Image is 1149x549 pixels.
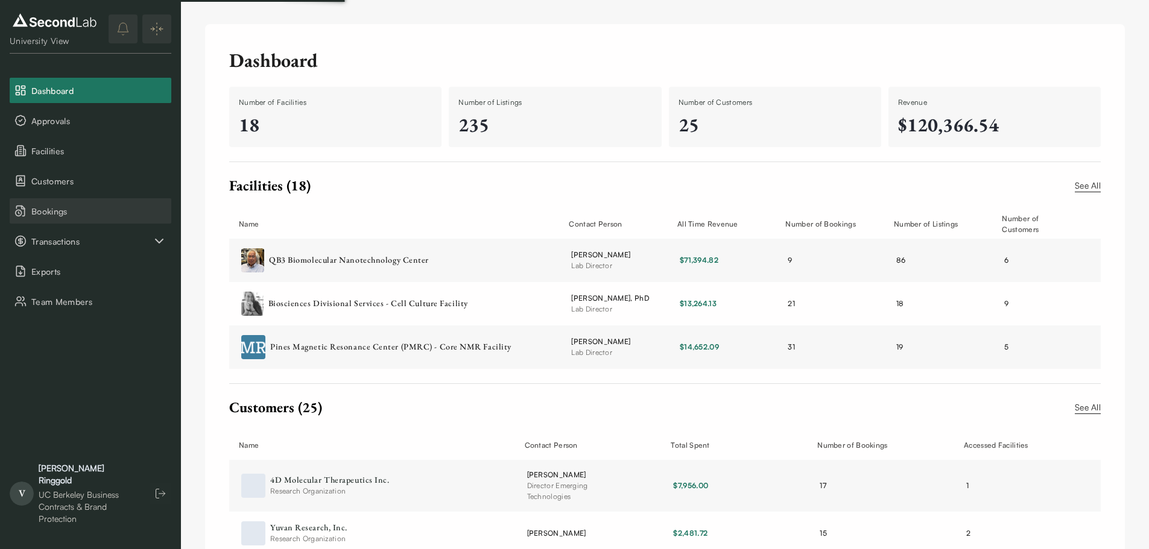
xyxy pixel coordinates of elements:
div: Number of Listings [458,97,651,108]
div: 19 [896,342,969,353]
div: Director Emerging Technologies [527,480,600,502]
div: [PERSON_NAME] [571,336,644,347]
div: Number of Bookings [785,219,858,230]
div: 4D Molecular Therapeutics Inc. [270,475,390,486]
div: $7,956.00 [673,480,745,491]
div: Customers (25) [229,398,322,416]
div: [PERSON_NAME] [571,249,644,260]
div: Number of Bookings [817,440,890,451]
span: Customers [31,175,166,187]
div: [PERSON_NAME] Ringgold [39,462,138,486]
div: 18 [239,113,432,137]
div: Contact Person [569,219,641,230]
div: 31 [788,342,860,353]
div: Accessed Facilities [964,440,1036,451]
span: Facilities [31,145,166,157]
div: Total Spent [671,440,743,451]
div: Biosciences Divisional Services - Cell Culture Facility [268,298,548,309]
div: Number of Facilities [239,97,432,108]
span: Bookings [31,205,166,218]
button: Bookings [10,198,171,224]
div: $2,481.72 [673,528,745,539]
a: See All [1075,179,1101,192]
div: Lab Director [571,347,644,358]
div: $13,264.13 [680,298,752,309]
button: Log out [150,483,171,504]
button: Approvals [10,108,171,133]
div: 6 [1004,255,1077,266]
div: Dashboard [229,48,1101,72]
button: Expand/Collapse sidebar [142,14,171,43]
div: Transactions sub items [10,228,171,254]
div: Yuvan Research, Inc. [270,522,347,533]
span: Transactions [31,235,152,248]
div: UC Berkeley Business Contracts & Brand Protection [39,489,138,525]
button: Team Members [10,289,171,314]
button: notifications [109,14,138,43]
div: [PERSON_NAME] [527,528,600,539]
div: Number of Listings [894,219,966,230]
div: University View [10,35,100,47]
div: [PERSON_NAME], PhD [571,293,644,304]
div: Name [239,440,408,451]
img: logo [10,11,100,30]
button: Transactions [10,228,171,254]
div: $14,652.09 [680,342,752,353]
div: 15 [820,528,892,539]
div: Number of Customers [679,97,872,108]
div: 235 [458,113,651,137]
button: Dashboard [10,78,171,103]
span: V [10,482,34,506]
div: 2 [966,528,1039,539]
span: Dashboard [31,84,166,97]
span: Exports [31,265,166,278]
div: Lab Director [571,260,644,271]
div: 86 [896,255,969,266]
div: 9 [1004,298,1077,309]
img: QB3 Biomolecular Nanotechnology Center [241,248,264,272]
div: 25 [679,113,872,137]
div: [PERSON_NAME] [527,469,600,480]
div: QB3 Biomolecular Nanotechnology Center [269,255,547,266]
span: Team Members [31,295,166,308]
div: All Time Revenue [677,219,750,230]
span: Approvals [31,115,166,127]
span: Research Organization [270,486,390,497]
div: $71,394.82 [680,255,752,266]
img: Biosciences Divisional Services - Cell Culture Facility [241,292,264,316]
button: Facilities [10,138,171,163]
div: 5 [1004,342,1077,353]
div: Pines Magnetic Resonance Center (PMRC) - Core NMR Facility [270,342,547,353]
button: Exports [10,259,171,284]
a: See All [1075,401,1101,414]
div: 21 [788,298,860,309]
span: Research Organization [270,533,347,544]
div: Revenue [898,97,1091,108]
button: Customers [10,168,171,193]
div: 1 [966,480,1039,491]
img: Pines Magnetic Resonance Center (PMRC) - Core NMR Facility [241,335,265,359]
div: 17 [820,480,892,491]
div: Lab Director [571,304,644,315]
div: $120,366.54 [898,113,1091,137]
div: 18 [896,298,969,309]
div: Name [239,219,347,230]
div: Facilities (18) [229,177,311,195]
div: Contact Person [525,440,597,451]
div: Number of Customers [1002,213,1074,235]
